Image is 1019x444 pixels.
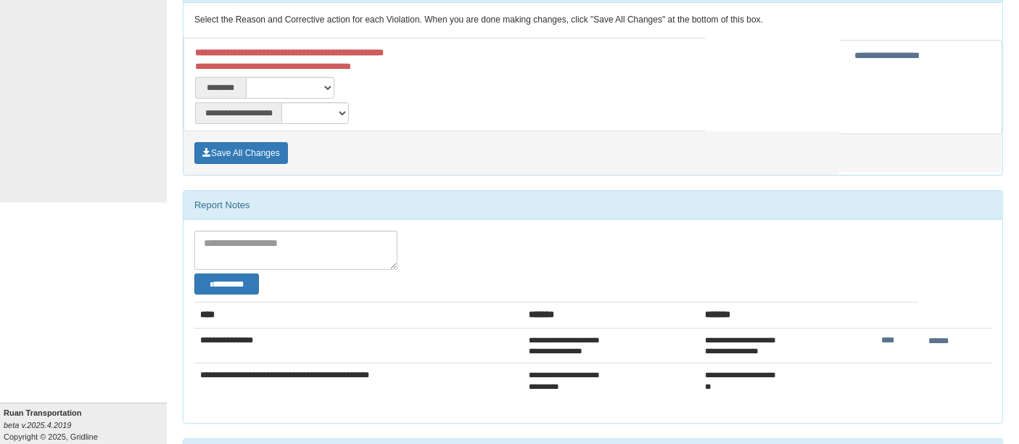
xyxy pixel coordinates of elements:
div: Select the Reason and Corrective action for each Violation. When you are done making changes, cli... [183,3,1002,38]
b: Ruan Transportation [4,408,82,417]
div: Copyright © 2025, Gridline [4,407,167,443]
div: Report Notes [183,191,1002,220]
button: Save [194,142,288,164]
i: beta v.2025.4.2019 [4,421,71,429]
button: Change Filter Options [194,274,259,295]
